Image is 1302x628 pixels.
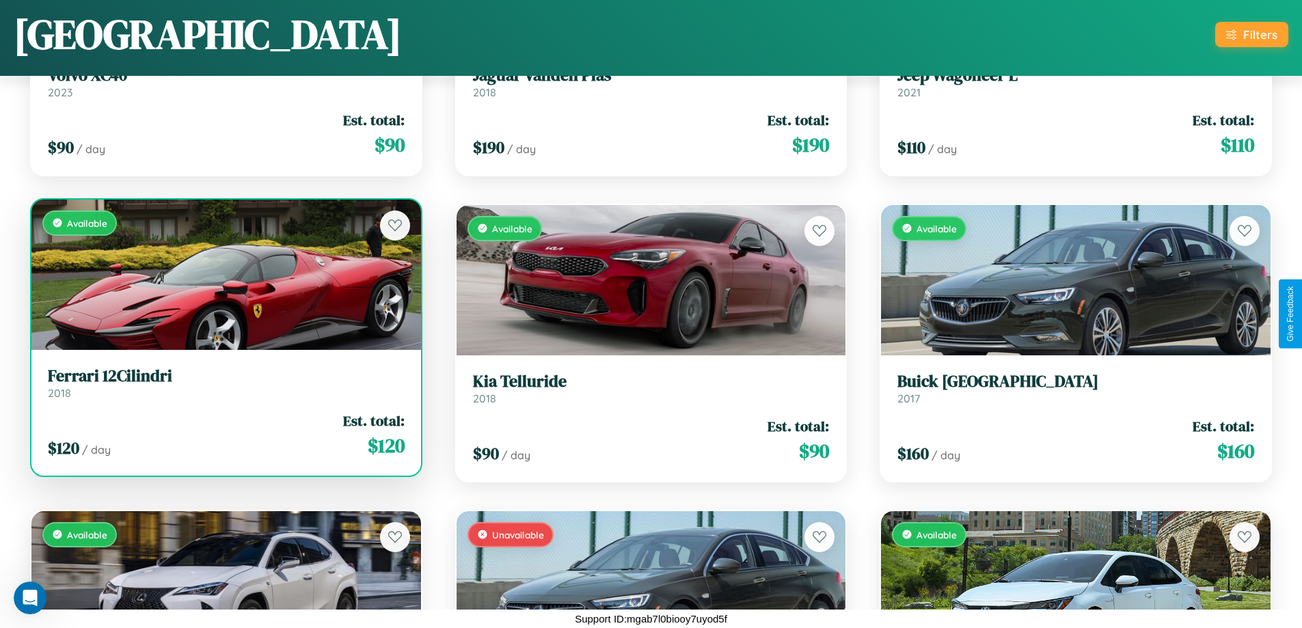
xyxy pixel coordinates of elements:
a: Jaguar Vanden Plas2018 [473,66,830,99]
span: Available [67,217,107,229]
span: Available [67,529,107,541]
span: 2017 [897,392,920,405]
span: $ 190 [792,131,829,159]
span: $ 120 [368,432,405,459]
span: Est. total: [1193,416,1254,436]
span: Available [492,223,532,234]
span: Est. total: [768,110,829,130]
p: Support ID: mgab7l0biooy7uyod5f [575,610,727,628]
a: Buick [GEOGRAPHIC_DATA]2017 [897,372,1254,405]
span: $ 90 [473,442,499,465]
a: Ferrari 12Cilindri2018 [48,366,405,400]
span: / day [932,448,960,462]
div: Give Feedback [1286,286,1295,342]
span: Est. total: [343,110,405,130]
span: Available [917,223,957,234]
span: 2018 [473,85,496,99]
a: Volvo XC402023 [48,66,405,99]
button: Filters [1215,22,1288,47]
span: $ 120 [48,437,79,459]
h3: Volvo XC40 [48,66,405,85]
h3: Kia Telluride [473,372,830,392]
span: $ 160 [897,442,929,465]
span: Est. total: [343,411,405,431]
div: Filters [1243,27,1277,42]
span: $ 190 [473,136,504,159]
span: / day [82,443,111,456]
h3: Ferrari 12Cilindri [48,366,405,386]
h1: [GEOGRAPHIC_DATA] [14,6,402,62]
span: 2021 [897,85,921,99]
span: 2018 [48,386,71,400]
span: 2023 [48,85,72,99]
span: $ 110 [1221,131,1254,159]
span: / day [928,142,957,156]
a: Jeep Wagoneer L2021 [897,66,1254,99]
h3: Buick [GEOGRAPHIC_DATA] [897,372,1254,392]
span: $ 90 [799,437,829,465]
span: Available [917,529,957,541]
iframe: Intercom live chat [14,582,46,614]
span: $ 90 [48,136,74,159]
span: / day [502,448,530,462]
h3: Jaguar Vanden Plas [473,66,830,85]
span: $ 90 [375,131,405,159]
span: Est. total: [768,416,829,436]
span: 2018 [473,392,496,405]
span: $ 110 [897,136,925,159]
span: / day [507,142,536,156]
span: $ 160 [1217,437,1254,465]
span: Unavailable [492,529,544,541]
span: / day [77,142,105,156]
h3: Jeep Wagoneer L [897,66,1254,85]
a: Kia Telluride2018 [473,372,830,405]
span: Est. total: [1193,110,1254,130]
